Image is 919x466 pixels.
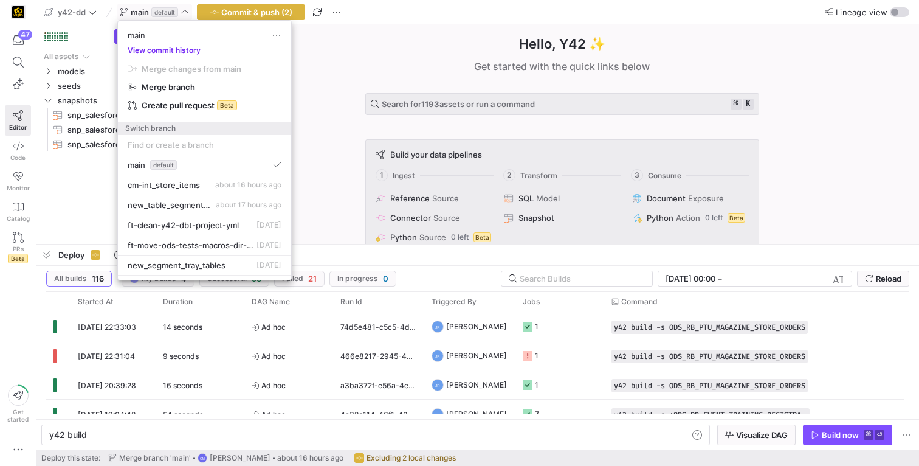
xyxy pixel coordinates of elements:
[128,220,239,230] span: ft-clean-y42-dbt-project-yml
[256,240,281,249] span: [DATE]
[142,100,215,110] span: Create pull request
[128,140,281,150] input: Find or create a branch
[142,82,195,92] span: Merge branch
[128,160,145,170] span: main
[216,200,281,209] span: about 17 hours ago
[150,160,177,170] span: default
[123,96,286,114] button: Create pull requestBeta
[256,220,281,229] span: [DATE]
[128,200,213,210] span: new_table_segment_uscca_store_order_completed
[128,240,254,250] span: ft-move-ods-tests-macros-dir-20250806
[123,78,286,96] button: Merge branch
[256,260,281,270] span: [DATE]
[128,180,200,190] span: cm-int_store_items
[217,100,237,110] span: Beta
[128,260,225,270] span: new_segment_tray_tables
[215,180,281,189] span: about 16 hours ago
[128,30,145,40] span: main
[118,46,210,55] button: View commit history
